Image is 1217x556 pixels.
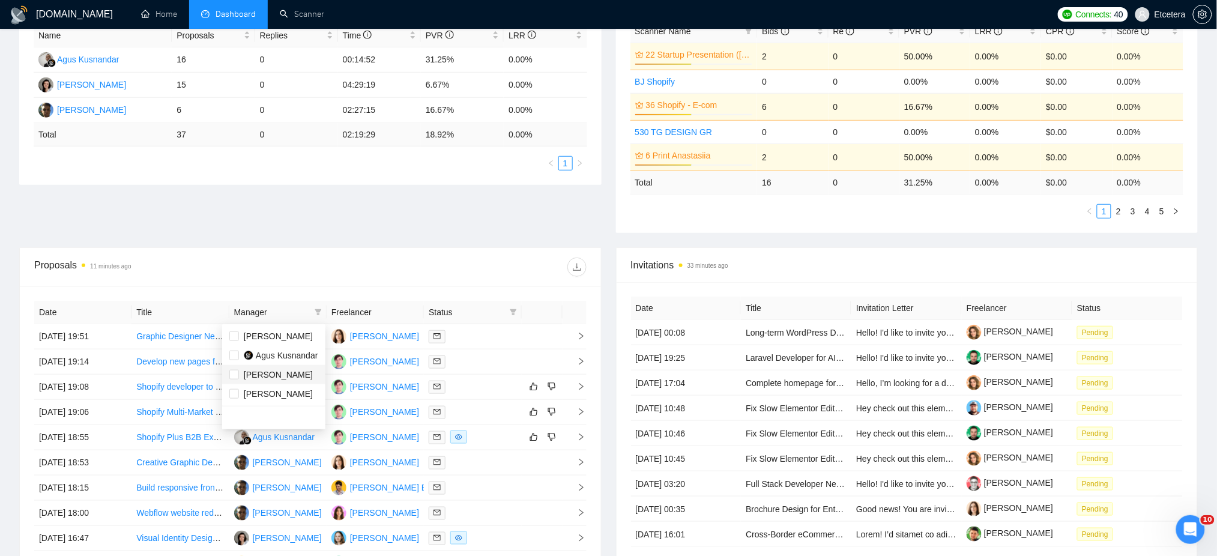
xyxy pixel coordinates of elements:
span: like [530,382,538,391]
th: Date [631,297,741,320]
td: Develop new pages for a Webflow website and refine existing ones. [131,349,229,375]
a: Fix Slow Elementor Editor / Optimize Performance [746,429,933,438]
img: c1H5j4uuwRoiYYBPUc0TtXcw2dMxy5fGUeEXcoyQTo85fuH37bAwWfg3xyvaZyZkb6 [967,527,982,542]
a: homeHome [141,9,177,19]
img: c1Ztns_PlkZmqQg2hxOAB3KrB-2UgfwRbY9QtdsXzD6WDZPCtFtyWXKn0el6RrVcf5 [967,476,982,491]
a: [PERSON_NAME] [967,453,1053,462]
th: Title [741,297,851,320]
img: DM [331,430,346,445]
a: AKAgus Kusnandar [38,54,119,64]
a: BJ Shopify [635,77,675,86]
td: 0.00% [970,93,1041,120]
span: CPR [1046,26,1074,36]
img: AP [38,103,53,118]
td: $0.00 [1041,70,1112,93]
td: Graphic Designer Needed for Solar Company Sales Materials [131,324,229,349]
span: left [548,160,555,167]
span: [PERSON_NAME] [244,389,313,399]
a: [PERSON_NAME] [967,528,1053,538]
div: [PERSON_NAME] [350,355,419,368]
td: 37 [172,123,255,147]
img: TT [38,77,53,92]
td: 0.00% [970,120,1041,144]
td: 0 [829,120,899,144]
span: filter [312,303,324,321]
span: [PERSON_NAME] [244,370,313,379]
td: 0 [255,47,338,73]
img: c1j3LM-P8wYGiNJFOz_ykoDtzB4IbR1eXHCmdn6mkzey13rf0U2oYvbmCfs7AXqnBj [967,350,982,365]
span: right [567,357,585,366]
a: [PERSON_NAME] [967,428,1053,437]
a: AP[PERSON_NAME] [234,457,322,467]
td: 0.00% [970,70,1041,93]
td: 50.00% [899,144,970,171]
div: Proposals [34,258,310,277]
span: like [530,432,538,442]
span: like [530,407,538,417]
span: Pending [1077,402,1113,415]
a: AV[PERSON_NAME] [331,331,419,340]
span: Manager [234,306,310,319]
span: left [1086,208,1093,215]
button: left [1083,204,1097,219]
span: filter [315,309,322,316]
div: [PERSON_NAME] [350,380,419,393]
a: Long-term WordPress Developer, Pixel Perfect Figma to Elementor builds. Custom themes. PHP knowledge [746,328,1147,337]
td: 04:29:19 [338,73,421,98]
span: crown [635,151,644,160]
a: Creative Graphic Designer for Literary Projects [136,458,310,467]
th: Replies [255,24,338,47]
th: Proposals [172,24,255,47]
td: 0.00% [1113,93,1183,120]
img: DB [331,480,346,495]
span: info-circle [1141,27,1150,35]
th: Name [34,24,172,47]
div: [PERSON_NAME] [350,456,419,469]
a: Laravel Developer for AI-Powered App (App for farmers) [746,353,955,363]
div: [PERSON_NAME] [350,506,419,519]
td: 0.00% [970,43,1041,70]
td: Long-term WordPress Developer, Pixel Perfect Figma to Elementor builds. Custom themes. PHP knowledge [741,320,851,345]
td: 0.00% [504,73,587,98]
a: 3 [1126,205,1140,218]
span: mail [433,383,441,390]
td: 31.25 % [899,171,970,194]
button: like [527,430,541,444]
div: [PERSON_NAME] Bronfain [350,481,453,494]
a: AP[PERSON_NAME] [234,507,322,517]
a: Pending [1077,428,1118,438]
span: PVR [904,26,932,36]
li: 5 [1155,204,1169,219]
span: mail [433,459,441,466]
td: 0 [829,171,899,194]
td: 0 [255,98,338,123]
a: Develop new pages for a Webflow website and refine existing ones. [136,357,388,366]
a: Pending [1077,453,1118,463]
li: Next Page [573,156,587,171]
a: [PERSON_NAME] [967,327,1053,336]
a: 22 Startup Presentation ([PERSON_NAME]) [646,48,750,61]
img: AK [38,52,53,67]
a: Pending [1077,327,1118,337]
li: Next Page [1169,204,1183,219]
td: $0.00 [1041,93,1112,120]
span: LRR [509,31,536,40]
td: 0.00% [504,47,587,73]
iframe: Intercom live chat [1176,515,1205,544]
img: DM [331,405,346,420]
a: Fix Slow Elementor Editor / Optimize Performance [746,454,933,464]
a: Fix Slow Elementor Editor / Optimize Performance [746,403,933,413]
span: mail [433,333,441,340]
a: [PERSON_NAME] [967,377,1053,387]
button: setting [1193,5,1212,24]
div: [PERSON_NAME] [57,78,126,91]
a: Brochure Design for Enterprise Architecture Office Launch [746,504,962,514]
td: 0.00% [504,98,587,123]
a: VY[PERSON_NAME] [331,533,419,542]
td: 0.00 % [1113,171,1183,194]
td: 6 [172,98,255,123]
a: AP[PERSON_NAME] [234,482,322,492]
li: Previous Page [1083,204,1097,219]
span: Dashboard [216,9,256,19]
a: Visual Identity Design for Coaching Brand Rooted in Emotional Intelligence and Purpose [136,533,465,543]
